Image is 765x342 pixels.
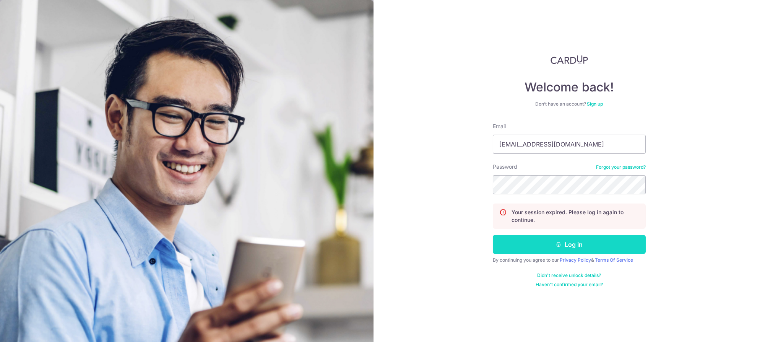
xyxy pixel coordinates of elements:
button: Log in [493,235,646,254]
p: Your session expired. Please log in again to continue. [512,208,639,224]
div: By continuing you agree to our & [493,257,646,263]
img: CardUp Logo [551,55,588,64]
input: Enter your Email [493,135,646,154]
a: Terms Of Service [595,257,633,263]
a: Forgot your password? [596,164,646,170]
a: Didn't receive unlock details? [537,272,601,278]
label: Email [493,122,506,130]
a: Sign up [587,101,603,107]
div: Don’t have an account? [493,101,646,107]
a: Haven't confirmed your email? [536,282,603,288]
h4: Welcome back! [493,80,646,95]
a: Privacy Policy [560,257,591,263]
label: Password [493,163,517,171]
